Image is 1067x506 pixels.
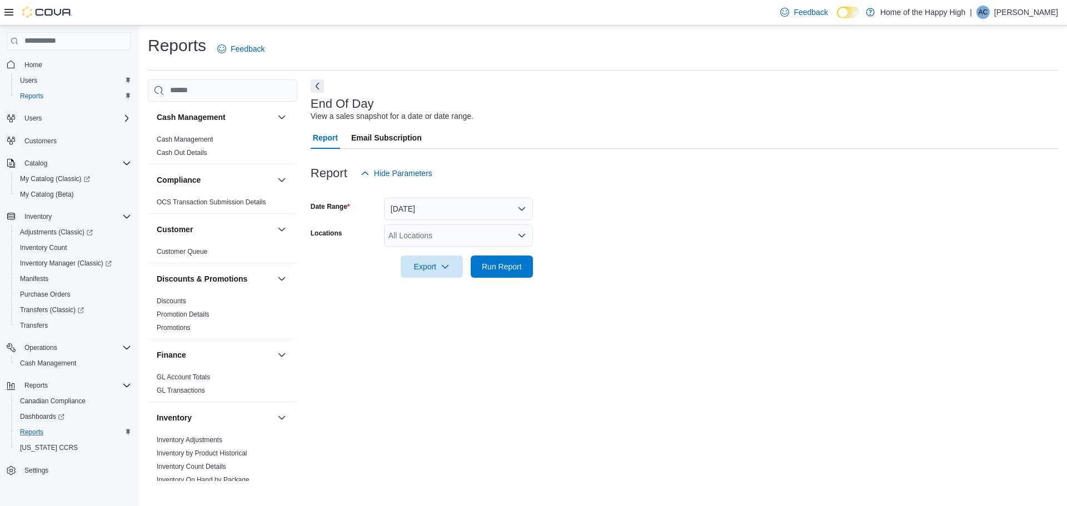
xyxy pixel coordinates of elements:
button: Manifests [11,271,136,287]
button: My Catalog (Beta) [11,187,136,202]
button: Home [2,57,136,73]
span: Hide Parameters [374,168,432,179]
span: Feedback [231,43,265,54]
a: Dashboards [16,410,69,423]
span: Users [24,114,42,123]
a: Promotion Details [157,310,210,318]
a: GL Account Totals [157,373,210,381]
div: Customer [148,245,297,263]
a: Home [20,58,47,72]
button: Discounts & Promotions [275,272,288,285]
div: View a sales snapshot for a date or date range. [311,111,473,122]
a: Transfers [16,319,52,332]
span: Washington CCRS [16,441,131,454]
h3: Discounts & Promotions [157,273,247,284]
h3: Cash Management [157,112,226,123]
span: Export [407,255,456,278]
a: Settings [20,464,53,477]
a: Customers [20,134,61,148]
a: Feedback [776,1,832,23]
span: Settings [20,463,131,477]
span: Reports [24,381,48,390]
button: Catalog [20,157,52,170]
div: Finance [148,370,297,402]
button: Cash Management [275,111,288,124]
span: [US_STATE] CCRS [20,443,78,452]
span: Cash Management [16,357,131,370]
span: Settings [24,466,48,475]
span: Report [313,127,338,149]
button: Reports [11,88,136,104]
a: Inventory Manager (Classic) [11,255,136,271]
span: Users [16,74,131,87]
button: Settings [2,462,136,478]
label: Date Range [311,202,350,211]
span: Canadian Compliance [16,394,131,408]
input: Dark Mode [837,7,860,18]
h3: Customer [157,224,193,235]
div: Compliance [148,196,297,213]
div: Amber Cowan [976,6,990,19]
a: Canadian Compliance [16,394,90,408]
span: My Catalog (Classic) [16,172,131,186]
span: Inventory by Product Historical [157,449,247,458]
span: Users [20,76,37,85]
span: Reports [20,379,131,392]
button: Discounts & Promotions [157,273,273,284]
span: Inventory Count [16,241,131,254]
img: Cova [22,7,72,18]
span: Inventory Manager (Classic) [20,259,112,268]
button: Operations [2,340,136,355]
button: Transfers [11,318,136,333]
span: My Catalog (Beta) [20,190,74,199]
p: Home of the Happy High [880,6,965,19]
span: Adjustments (Classic) [16,226,131,239]
a: Reports [16,425,48,439]
span: OCS Transaction Submission Details [157,198,266,207]
button: Cash Management [157,112,273,123]
span: Cash Out Details [157,148,207,157]
span: Inventory [24,212,52,221]
button: Inventory [2,209,136,224]
span: Email Subscription [351,127,422,149]
button: Inventory Count [11,240,136,255]
button: Inventory [157,412,273,423]
span: Reports [16,89,131,103]
a: Cash Management [16,357,81,370]
h1: Reports [148,34,206,57]
span: Manifests [20,274,48,283]
button: Customer [275,223,288,236]
h3: Finance [157,349,186,360]
button: Finance [157,349,273,360]
a: My Catalog (Classic) [11,171,136,187]
span: Inventory [20,210,131,223]
span: Customers [20,134,131,148]
span: Reports [20,428,43,437]
button: Inventory [20,210,56,223]
label: Locations [311,229,342,238]
span: Catalog [24,159,47,168]
button: [US_STATE] CCRS [11,440,136,455]
span: Dashboards [20,412,64,421]
button: Hide Parameters [356,162,437,184]
a: Dashboards [11,409,136,424]
span: Transfers [20,321,48,330]
h3: Report [311,167,347,180]
a: Inventory Count Details [157,463,226,470]
a: My Catalog (Classic) [16,172,94,186]
span: Inventory Manager (Classic) [16,257,131,270]
span: Promotions [157,323,191,332]
a: Users [16,74,42,87]
a: Manifests [16,272,53,285]
span: Transfers (Classic) [20,305,84,314]
a: Purchase Orders [16,288,75,301]
span: Reports [20,92,43,101]
span: Purchase Orders [16,288,131,301]
span: Inventory On Hand by Package [157,475,250,484]
a: OCS Transaction Submission Details [157,198,266,206]
button: Customers [2,133,136,149]
span: My Catalog (Beta) [16,188,131,201]
span: Cash Management [157,135,213,144]
span: Purchase Orders [20,290,71,299]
